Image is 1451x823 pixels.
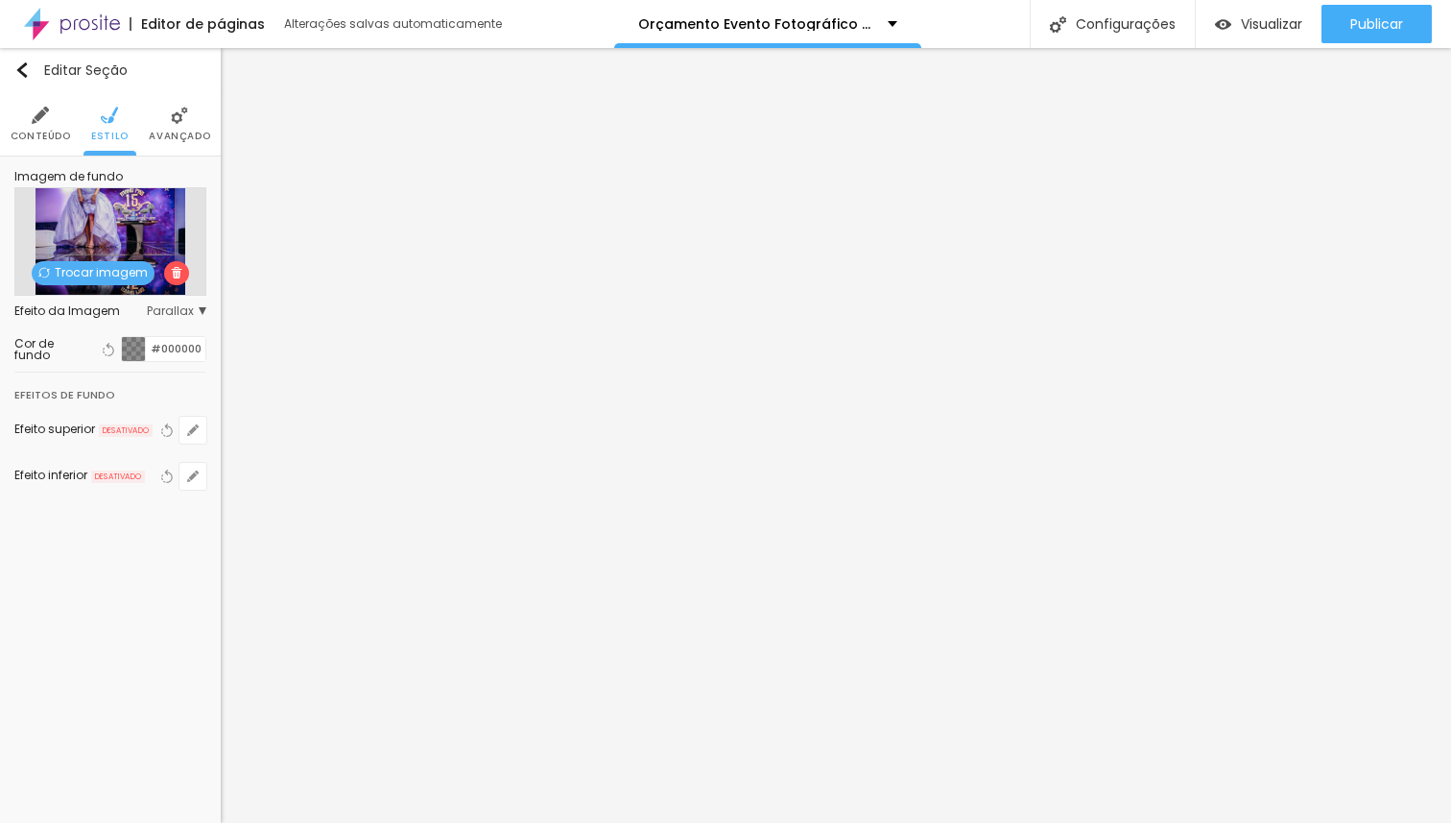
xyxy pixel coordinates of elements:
button: Publicar [1321,5,1432,43]
span: Conteúdo [11,132,71,141]
span: DESATIVADO [91,471,145,484]
img: Icone [14,62,30,78]
div: Efeito superior [14,424,95,435]
div: Editar Seção [14,62,128,78]
span: Parallax [147,305,206,317]
div: Alterações salvas automaticamente [284,18,505,30]
span: Trocar imagem [32,261,155,285]
div: Imagem de fundo [14,171,206,182]
img: view-1.svg [1215,16,1231,33]
div: Efeitos de fundo [14,373,206,407]
iframe: Editor [221,48,1451,823]
span: Visualizar [1241,16,1302,32]
button: Visualizar [1196,5,1321,43]
div: Efeito inferior [14,470,87,481]
img: Icone [171,267,182,278]
div: Editor de páginas [130,17,265,31]
p: Orçamento Evento Fotográfico {15 Anos} [638,17,873,31]
span: DESATIVADO [99,424,153,438]
img: Icone [171,107,188,124]
span: Estilo [91,132,129,141]
img: Icone [38,267,50,278]
img: Icone [1050,16,1066,33]
img: Icone [32,107,49,124]
div: Efeitos de fundo [14,384,115,405]
div: Cor de fundo [14,338,90,361]
div: Efeito da Imagem [14,305,147,317]
img: Icone [101,107,118,124]
span: Publicar [1350,16,1403,32]
span: Avançado [149,132,210,141]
